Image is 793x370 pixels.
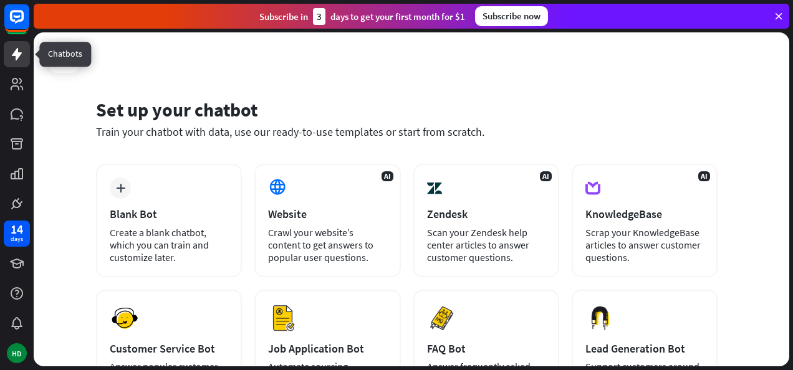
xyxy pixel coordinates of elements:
div: days [11,235,23,244]
div: Train your chatbot with data, use our ready-to-use templates or start from scratch. [96,125,718,139]
div: Lead Generation Bot [585,341,704,356]
div: Scrap your KnowledgeBase articles to answer customer questions. [585,226,704,263]
span: AI [382,171,393,181]
div: Crawl your website’s content to get answers to popular user questions. [268,226,387,263]
div: 3 [313,8,325,25]
div: Job Application Bot [268,341,387,356]
div: KnowledgeBase [585,207,704,221]
div: Create a blank chatbot, which you can train and customize later. [110,226,228,263]
div: HD [7,343,27,363]
div: Scan your Zendesk help center articles to answer customer questions. [427,226,545,263]
span: AI [540,171,552,181]
button: Open LiveChat chat widget [10,5,47,42]
div: FAQ Bot [427,341,545,356]
a: 14 days [4,221,30,247]
div: Subscribe now [475,6,548,26]
div: Blank Bot [110,207,228,221]
div: 14 [11,224,23,235]
span: AI [698,171,710,181]
div: Customer Service Bot [110,341,228,356]
i: plus [116,184,125,192]
div: Set up your chatbot [96,98,718,121]
div: Subscribe in days to get your first month for $1 [259,8,465,25]
div: Website [268,207,387,221]
div: Zendesk [427,207,545,221]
